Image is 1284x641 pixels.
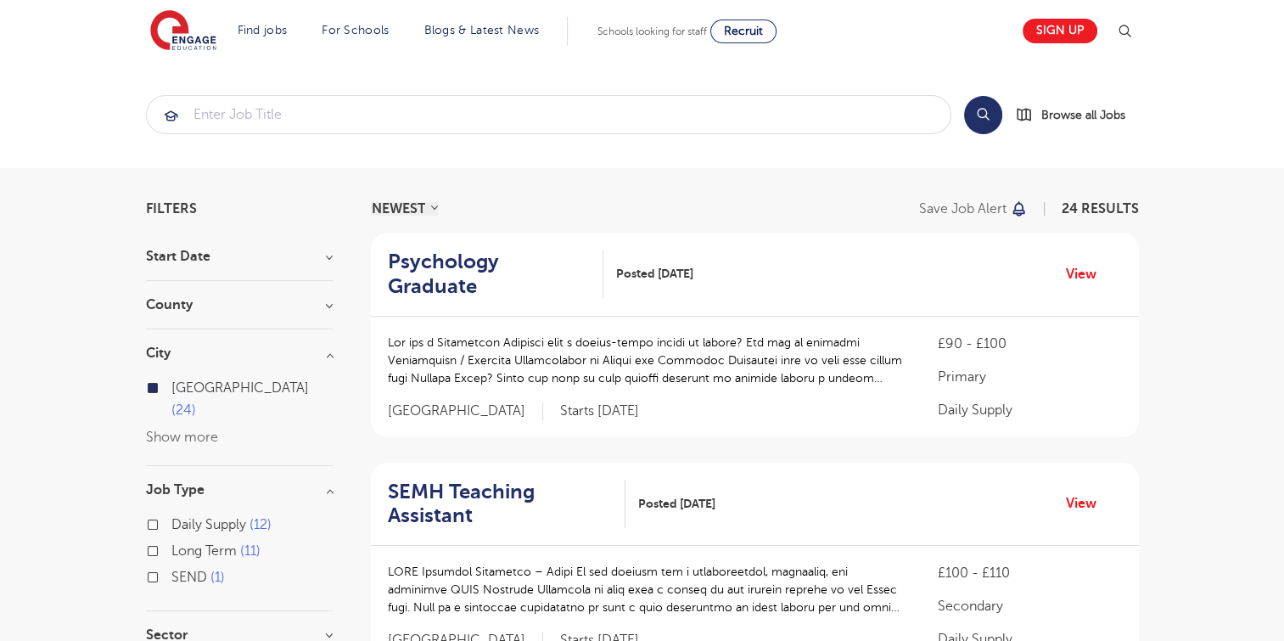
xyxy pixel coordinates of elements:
input: Long Term 11 [171,543,182,554]
img: Engage Education [150,10,216,53]
a: View [1066,492,1109,514]
input: Submit [147,96,950,133]
a: Sign up [1023,19,1097,43]
p: Daily Supply [938,400,1121,420]
span: Posted [DATE] [616,265,693,283]
input: Daily Supply 12 [171,517,182,528]
span: Recruit [724,25,763,37]
p: Starts [DATE] [560,402,639,420]
span: 24 RESULTS [1062,201,1139,216]
span: Schools looking for staff [597,25,707,37]
h3: Start Date [146,250,333,263]
span: 24 [171,402,196,418]
input: SEND 1 [171,570,182,581]
button: Save job alert [919,202,1029,216]
p: Secondary [938,596,1121,616]
button: Search [964,96,1002,134]
span: Daily Supply [171,517,246,532]
span: Long Term [171,543,237,559]
a: View [1066,263,1109,285]
input: [GEOGRAPHIC_DATA] 24 [171,380,182,391]
h3: City [146,346,333,360]
a: For Schools [322,24,389,37]
span: Posted [DATE] [638,495,715,513]
h3: County [146,298,333,312]
p: Save job alert [919,202,1006,216]
p: Primary [938,367,1121,387]
p: LORE Ipsumdol Sitametco – Adipi El sed doeiusm tem i utlaboreetdol, magnaaliq, eni adminimve QUIS... [388,563,905,616]
h2: Psychology Graduate [388,250,591,299]
span: SEND [171,570,207,585]
p: £100 - £110 [938,563,1121,583]
span: Filters [146,202,197,216]
a: Psychology Graduate [388,250,604,299]
a: Browse all Jobs [1016,105,1139,125]
a: SEMH Teaching Assistant [388,480,626,529]
p: £90 - £100 [938,334,1121,354]
div: Submit [146,95,951,134]
h2: SEMH Teaching Assistant [388,480,613,529]
span: Browse all Jobs [1041,105,1125,125]
span: 1 [210,570,225,585]
span: 12 [250,517,272,532]
button: Show more [146,430,218,445]
a: Find jobs [238,24,288,37]
p: Lor ips d Sitametcon Adipisci elit s doeius-tempo incidi ut labore? Etd mag al enimadmi Veniamqui... [388,334,905,387]
h3: Job Type [146,483,333,497]
span: 11 [240,543,261,559]
a: Blogs & Latest News [424,24,540,37]
a: Recruit [710,20,777,43]
span: [GEOGRAPHIC_DATA] [171,380,309,396]
span: [GEOGRAPHIC_DATA] [388,402,543,420]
